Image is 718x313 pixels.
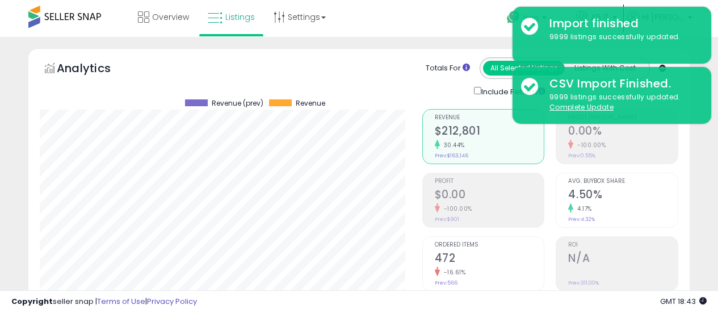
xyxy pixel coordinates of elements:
[465,85,559,98] div: Include Returns
[435,216,459,223] small: Prev: $901
[426,63,470,74] div: Totals For
[296,99,325,107] span: Revenue
[568,188,678,203] h2: 4.50%
[225,11,255,23] span: Listings
[435,124,544,140] h2: $212,801
[568,216,595,223] small: Prev: 4.32%
[568,152,595,159] small: Prev: 0.55%
[11,297,197,307] div: seller snap | |
[440,268,466,277] small: -16.61%
[147,296,197,307] a: Privacy Policy
[483,61,565,76] button: All Selected Listings
[549,102,614,112] u: Complete Update
[568,178,678,185] span: Avg. Buybox Share
[435,115,544,121] span: Revenue
[11,296,53,307] strong: Copyright
[573,141,606,149] small: -100.00%
[660,296,707,307] span: 2025-08-16 18:43 GMT
[435,242,544,248] span: Ordered Items
[541,32,703,43] div: 9999 listings successfully updated.
[57,60,133,79] h5: Analytics
[435,188,544,203] h2: $0.00
[435,252,544,267] h2: 472
[97,296,145,307] a: Terms of Use
[541,15,703,32] div: Import finished
[498,2,566,37] a: Help
[506,10,520,24] i: Get Help
[573,205,592,213] small: 4.17%
[541,76,703,92] div: CSV Import Finished.
[440,205,472,213] small: -100.00%
[435,152,468,159] small: Prev: $163,146
[541,92,703,113] div: 9999 listings successfully updated.
[568,242,678,248] span: ROI
[568,279,599,286] small: Prev: 311.00%
[568,124,678,140] h2: 0.00%
[212,99,263,107] span: Revenue (prev)
[435,178,544,185] span: Profit
[440,141,465,149] small: 30.44%
[568,252,678,267] h2: N/A
[435,279,457,286] small: Prev: 566
[152,11,189,23] span: Overview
